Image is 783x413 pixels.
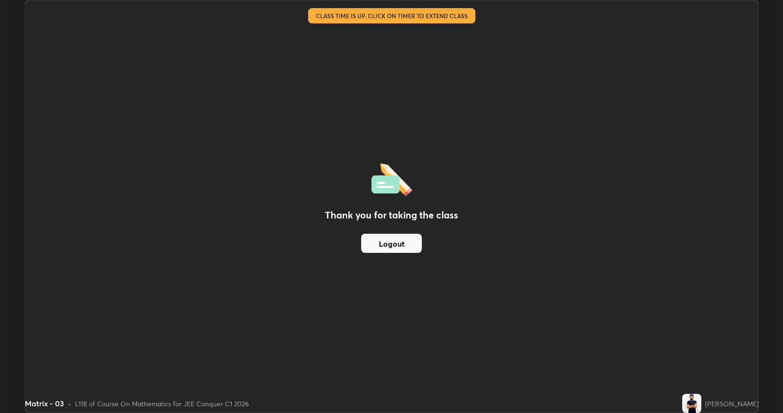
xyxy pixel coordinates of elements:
[68,399,71,409] div: •
[371,160,412,196] img: offlineFeedback.1438e8b3.svg
[361,234,422,253] button: Logout
[25,398,64,409] div: Matrix - 03
[325,208,458,222] h2: Thank you for taking the class
[75,399,249,409] div: L118 of Course On Mathematics for JEE Conquer C1 2026
[705,399,759,409] div: [PERSON_NAME]
[682,394,701,413] img: c762b1e83f204c718afb845cbc6a9ba5.jpg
